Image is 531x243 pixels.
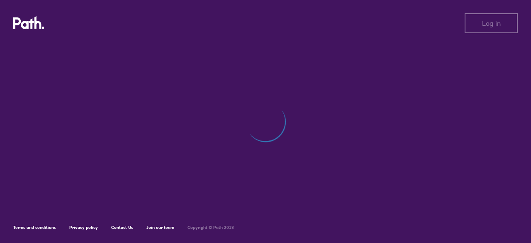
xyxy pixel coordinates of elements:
[482,20,501,27] span: Log in
[69,225,98,230] a: Privacy policy
[188,225,234,230] h6: Copyright © Path 2018
[111,225,133,230] a: Contact Us
[146,225,174,230] a: Join our team
[465,13,518,33] button: Log in
[13,225,56,230] a: Terms and conditions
